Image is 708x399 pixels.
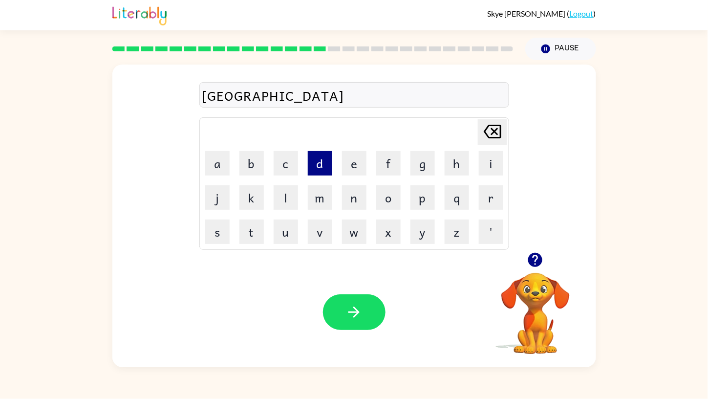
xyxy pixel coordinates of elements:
[205,220,230,244] button: s
[479,151,503,176] button: i
[410,151,435,176] button: g
[410,185,435,210] button: p
[274,185,298,210] button: l
[445,220,469,244] button: z
[487,258,584,355] video: Your browser must support playing .mp4 files to use Literably. Please try using another browser.
[445,151,469,176] button: h
[342,185,366,210] button: n
[205,151,230,176] button: a
[342,151,366,176] button: e
[445,185,469,210] button: q
[308,151,332,176] button: d
[479,220,503,244] button: '
[410,220,435,244] button: y
[376,220,401,244] button: x
[239,185,264,210] button: k
[274,151,298,176] button: c
[308,185,332,210] button: m
[479,185,503,210] button: r
[239,220,264,244] button: t
[488,9,567,18] span: Skye [PERSON_NAME]
[308,220,332,244] button: v
[525,38,596,60] button: Pause
[274,220,298,244] button: u
[342,220,366,244] button: w
[239,151,264,176] button: b
[205,185,230,210] button: j
[488,9,596,18] div: ( )
[376,185,401,210] button: o
[202,85,506,106] div: [GEOGRAPHIC_DATA]
[570,9,594,18] a: Logout
[376,151,401,176] button: f
[112,4,167,25] img: Literably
